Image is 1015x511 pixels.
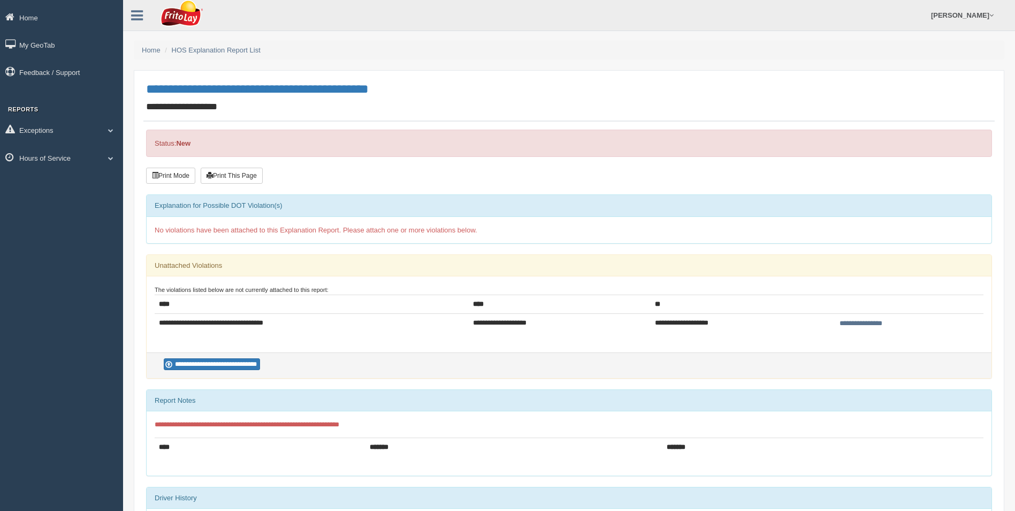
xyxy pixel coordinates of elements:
a: HOS Explanation Report List [172,46,261,54]
button: Print Mode [146,168,195,184]
div: Explanation for Possible DOT Violation(s) [147,195,991,216]
div: Unattached Violations [147,255,991,276]
button: Print This Page [201,168,263,184]
div: Report Notes [147,390,991,411]
a: Home [142,46,161,54]
div: Status: [146,130,992,157]
strong: New [176,139,190,147]
small: The violations listed below are not currently attached to this report: [155,287,329,293]
div: Driver History [147,487,991,509]
span: No violations have been attached to this Explanation Report. Please attach one or more violations... [155,226,477,234]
